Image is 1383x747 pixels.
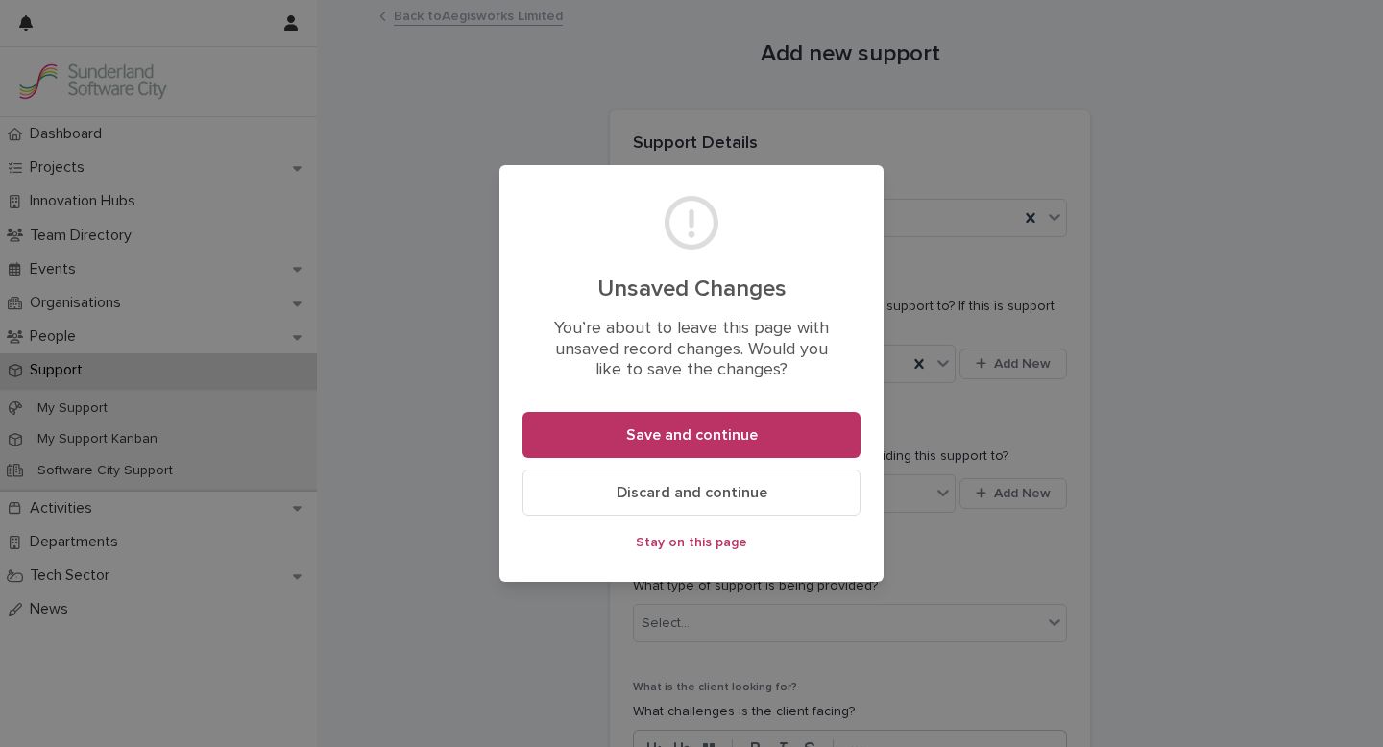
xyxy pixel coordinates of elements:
[546,319,837,381] p: You’re about to leave this page with unsaved record changes. Would you like to save the changes?
[546,276,837,303] h2: Unsaved Changes
[522,527,861,558] button: Stay on this page
[626,427,758,443] span: Save and continue
[522,412,861,458] button: Save and continue
[522,470,861,516] button: Discard and continue
[636,536,747,549] span: Stay on this page
[617,485,767,500] span: Discard and continue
